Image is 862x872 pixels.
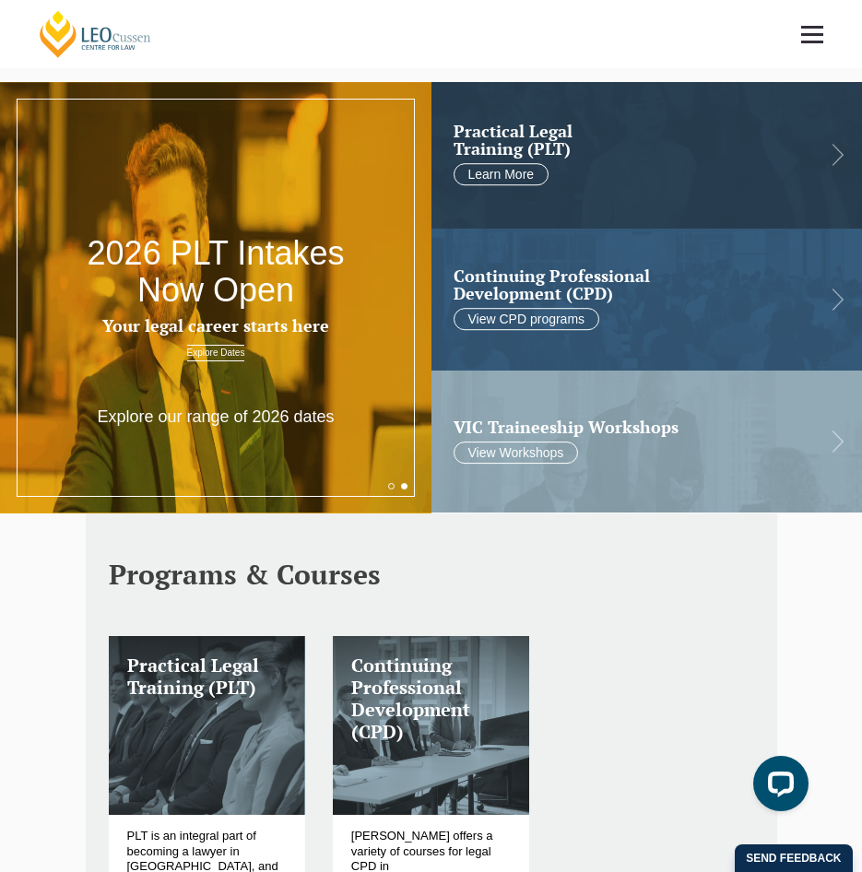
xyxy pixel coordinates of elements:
[454,267,811,304] a: Continuing ProfessionalDevelopment (CPD)
[109,560,754,590] h2: Programs & Courses
[454,308,600,330] a: View CPD programs
[454,163,549,185] a: Learn More
[738,748,816,826] iframe: LiveChat chat widget
[87,235,346,308] h2: 2026 PLT Intakes Now Open
[109,636,305,815] a: Practical Legal Training (PLT)
[87,317,346,336] h3: Your legal career starts here
[388,483,395,489] button: 1
[454,123,811,159] h2: Practical Legal Training (PLT)
[37,9,154,59] a: [PERSON_NAME] Centre for Law
[454,267,811,304] h2: Continuing Professional Development (CPD)
[351,654,511,743] h3: Continuing Professional Development (CPD)
[454,123,811,159] a: Practical LegalTraining (PLT)
[187,345,245,361] a: Explore Dates
[454,418,811,437] a: VIC Traineeship Workshops
[127,654,287,699] h3: Practical Legal Training (PLT)
[401,483,407,489] button: 2
[333,636,529,815] a: Continuing Professional Development (CPD)
[454,442,579,464] a: View Workshops
[34,407,396,428] p: Explore our range of 2026 dates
